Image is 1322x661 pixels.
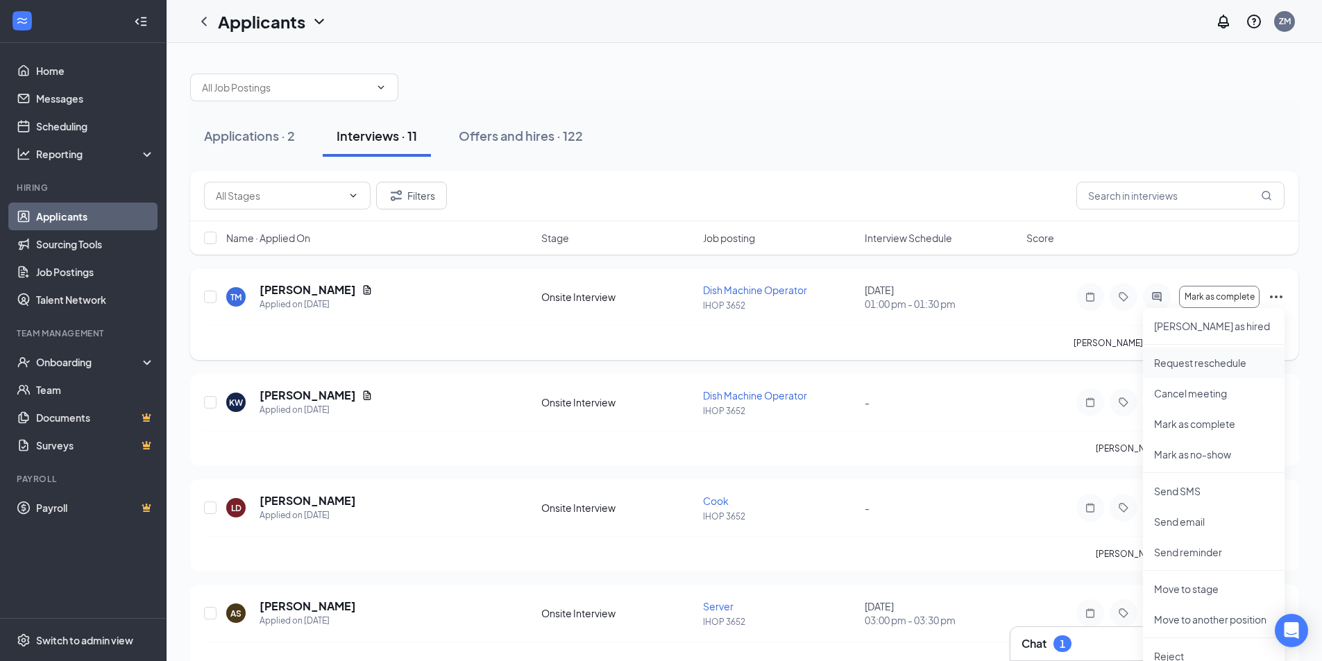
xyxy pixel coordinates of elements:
svg: Notifications [1215,13,1232,30]
div: Applied on [DATE] [260,508,356,522]
svg: Document [362,284,373,295]
div: 1 [1060,638,1065,650]
div: Open Intercom Messenger [1275,614,1308,647]
svg: Tag [1115,397,1132,408]
div: Offers and hires · 122 [459,127,583,144]
div: Onsite Interview [541,395,695,409]
div: Applied on [DATE] [260,298,373,311]
h5: [PERSON_NAME] [260,599,356,614]
h5: [PERSON_NAME] [260,388,356,403]
a: SurveysCrown [36,431,155,459]
svg: ActiveChat [1149,291,1165,302]
svg: ChevronDown [311,13,328,30]
p: IHOP 3652 [703,300,856,311]
svg: Document [362,390,373,401]
p: IHOP 3652 [703,616,856,628]
div: ZM [1279,15,1291,27]
span: - [865,501,870,514]
div: [DATE] [865,283,1018,311]
p: IHOP 3652 [703,405,856,417]
svg: UserCheck [17,355,31,369]
span: Name · Applied On [226,231,310,245]
a: PayrollCrown [36,494,155,522]
div: KW [229,397,243,409]
a: Team [36,376,155,404]
a: Talent Network [36,286,155,314]
div: Onsite Interview [541,501,695,515]
div: AS [230,608,241,619]
div: Applied on [DATE] [260,403,373,417]
a: Applicants [36,203,155,230]
a: Scheduling [36,112,155,140]
div: TM [230,291,241,303]
input: All Stages [216,188,342,203]
svg: ChevronDown [375,82,387,93]
svg: Tag [1115,502,1132,513]
button: Filter Filters [376,182,447,209]
span: Interview Schedule [865,231,952,245]
span: Score [1026,231,1054,245]
a: Home [36,57,155,85]
span: Cook [703,495,729,507]
svg: WorkstreamLogo [15,14,29,28]
p: IHOP 3652 [703,510,856,522]
div: Onsite Interview [541,606,695,620]
h5: [PERSON_NAME] [260,282,356,298]
svg: Note [1082,608,1099,619]
svg: Note [1082,502,1099,513]
span: 03:00 pm - 03:30 pm [865,613,1018,627]
div: Onboarding [36,355,143,369]
svg: Tag [1115,291,1132,302]
span: Dish Machine Operator [703,389,807,402]
div: LD [231,502,241,514]
div: Payroll [17,473,152,485]
span: Job posting [703,231,755,245]
a: Messages [36,85,155,112]
span: Server [703,600,734,612]
h5: [PERSON_NAME] [260,493,356,508]
h3: Chat [1022,636,1046,651]
svg: QuestionInfo [1246,13,1262,30]
div: Applications · 2 [204,127,295,144]
p: [PERSON_NAME] has applied more than . [1074,337,1285,349]
div: Onsite Interview [541,290,695,304]
span: - [865,396,870,409]
input: All Job Postings [202,80,370,95]
svg: Note [1082,397,1099,408]
svg: ChevronDown [348,190,359,201]
button: Mark as complete [1179,286,1260,308]
div: Interviews · 11 [337,127,417,144]
div: Team Management [17,327,152,339]
p: [PERSON_NAME] has applied more than . [1096,443,1285,454]
svg: Note [1082,291,1099,302]
svg: Analysis [17,147,31,161]
div: Switch to admin view [36,633,133,647]
svg: MagnifyingGlass [1261,190,1272,201]
svg: ChevronLeft [196,13,212,30]
a: Job Postings [36,258,155,286]
span: 01:00 pm - 01:30 pm [865,297,1018,311]
span: Mark as complete [1185,292,1255,302]
div: [DATE] [865,599,1018,627]
h1: Applicants [218,10,305,33]
svg: Ellipses [1268,289,1285,305]
span: Stage [541,231,569,245]
p: [PERSON_NAME] has applied more than . [1096,548,1285,560]
div: Reporting [36,147,155,161]
svg: Collapse [134,15,148,28]
input: Search in interviews [1076,182,1285,209]
div: Applied on [DATE] [260,614,356,628]
svg: Filter [388,187,405,204]
svg: Tag [1115,608,1132,619]
span: Dish Machine Operator [703,284,807,296]
a: DocumentsCrown [36,404,155,431]
a: Sourcing Tools [36,230,155,258]
svg: Settings [17,633,31,647]
div: Hiring [17,182,152,194]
